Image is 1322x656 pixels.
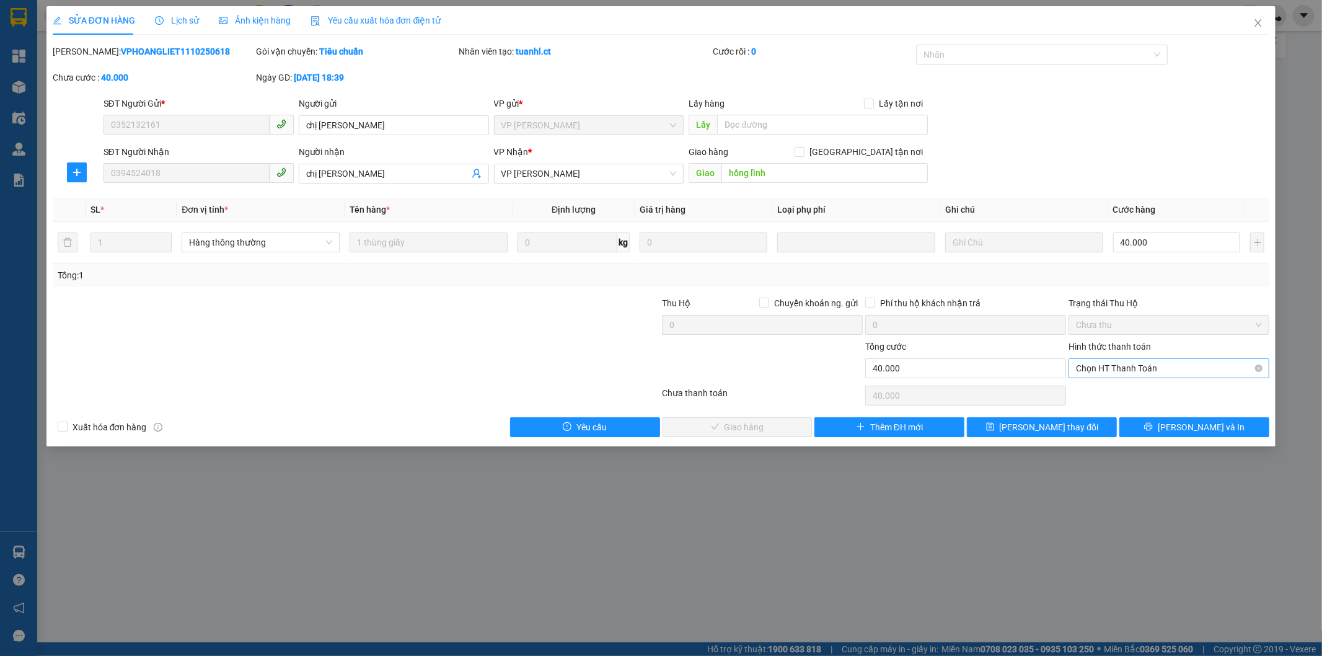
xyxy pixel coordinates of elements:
span: phone [276,119,286,129]
span: Phí thu hộ khách nhận trả [875,296,985,310]
span: Yêu cầu [576,420,607,434]
div: Gói vận chuyển: [256,45,457,58]
input: Dọc đường [717,115,928,135]
span: Đơn vị tính [182,205,228,215]
img: icon [311,16,320,26]
span: close [1253,18,1263,28]
div: Nhân viên tạo: [459,45,711,58]
input: Ghi Chú [945,233,1103,252]
b: 0 [751,47,756,56]
div: Cước rồi : [713,45,914,58]
span: Hàng thông thường [189,233,332,252]
b: Tiêu chuẩn [319,47,363,56]
div: VP gửi [494,97,684,110]
button: printer[PERSON_NAME] và In [1119,417,1269,437]
span: Thêm ĐH mới [870,420,923,434]
span: VP Hồng Lĩnh [501,164,677,183]
span: [PERSON_NAME] thay đổi [1000,420,1099,434]
button: Close [1241,6,1276,41]
span: user-add [472,169,482,179]
span: Xuất hóa đơn hàng [68,420,152,434]
div: Người nhận [299,145,489,159]
span: phone [276,167,286,177]
div: Chưa cước : [53,71,253,84]
span: Tổng cước [865,342,906,352]
button: plusThêm ĐH mới [814,417,964,437]
span: edit [53,16,61,25]
span: Chuyển khoản ng. gửi [769,296,863,310]
div: Ngày GD: [256,71,457,84]
span: Giá trị hàng [640,205,685,215]
span: Thu Hộ [662,298,690,308]
span: save [986,422,995,432]
div: [PERSON_NAME]: [53,45,253,58]
span: info-circle [154,423,162,432]
span: Cước hàng [1113,205,1156,215]
span: SL [90,205,100,215]
span: exclamation-circle [563,422,571,432]
span: plus [857,422,865,432]
th: Ghi chú [940,198,1108,222]
b: VPHOANGLIET1110250618 [121,47,230,56]
span: plus [68,167,86,177]
label: Hình thức thanh toán [1069,342,1151,352]
button: delete [58,233,77,252]
div: Trạng thái Thu Hộ [1069,296,1269,310]
b: tuanhl.ct [516,47,552,56]
span: VP Nhận [494,147,529,157]
button: plus [1250,233,1264,252]
span: close-circle [1255,365,1263,372]
span: VP Hoàng Liệt [501,116,677,135]
button: save[PERSON_NAME] thay đổi [967,417,1117,437]
span: Lấy hàng [689,99,725,109]
span: kg [617,233,630,252]
div: Chưa thanh toán [661,386,865,408]
span: Lấy [689,115,717,135]
span: [PERSON_NAME] và In [1158,420,1245,434]
span: Giao [689,163,721,183]
span: Lịch sử [155,16,199,25]
span: picture [219,16,227,25]
input: 0 [640,233,767,252]
span: Định lượng [552,205,596,215]
span: [GEOGRAPHIC_DATA] tận nơi [804,145,928,159]
th: Loại phụ phí [772,198,940,222]
div: SĐT Người Gửi [104,97,294,110]
div: SĐT Người Nhận [104,145,294,159]
span: Giao hàng [689,147,728,157]
span: Tên hàng [350,205,390,215]
button: plus [67,162,87,182]
span: Chưa thu [1076,316,1262,334]
span: Lấy tận nơi [874,97,928,110]
span: printer [1144,422,1153,432]
span: SỬA ĐƠN HÀNG [53,16,135,25]
span: clock-circle [155,16,164,25]
span: Ảnh kiện hàng [219,16,291,25]
input: Dọc đường [721,163,928,183]
div: Người gửi [299,97,489,110]
b: 40.000 [101,73,128,82]
div: Tổng: 1 [58,268,510,282]
span: Chọn HT Thanh Toán [1076,359,1262,378]
button: exclamation-circleYêu cầu [510,417,660,437]
b: [DATE] 18:39 [294,73,344,82]
button: checkGiao hàng [663,417,813,437]
span: Yêu cầu xuất hóa đơn điện tử [311,16,441,25]
input: VD: Bàn, Ghế [350,233,508,252]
